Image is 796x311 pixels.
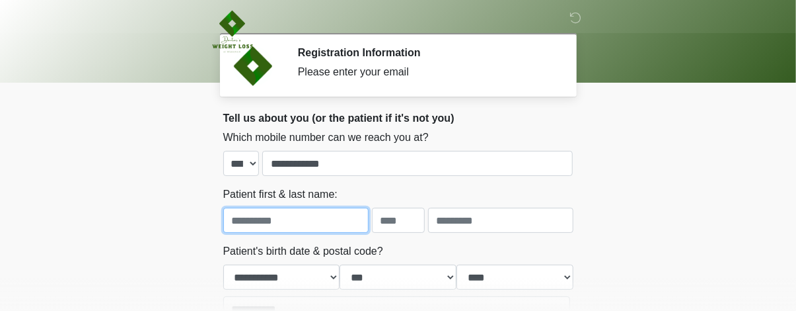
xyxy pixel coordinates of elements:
[233,46,273,86] img: Agent Avatar
[298,64,554,80] div: Please enter your email
[223,187,338,202] label: Patient first & last name:
[223,130,429,146] label: Which mobile number can we reach you at?
[223,244,383,259] label: Patient's birth date & postal code?
[223,112,573,124] h2: Tell us about you (or the patient if it's not you)
[210,10,254,54] img: DWL Medicine Company Logo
